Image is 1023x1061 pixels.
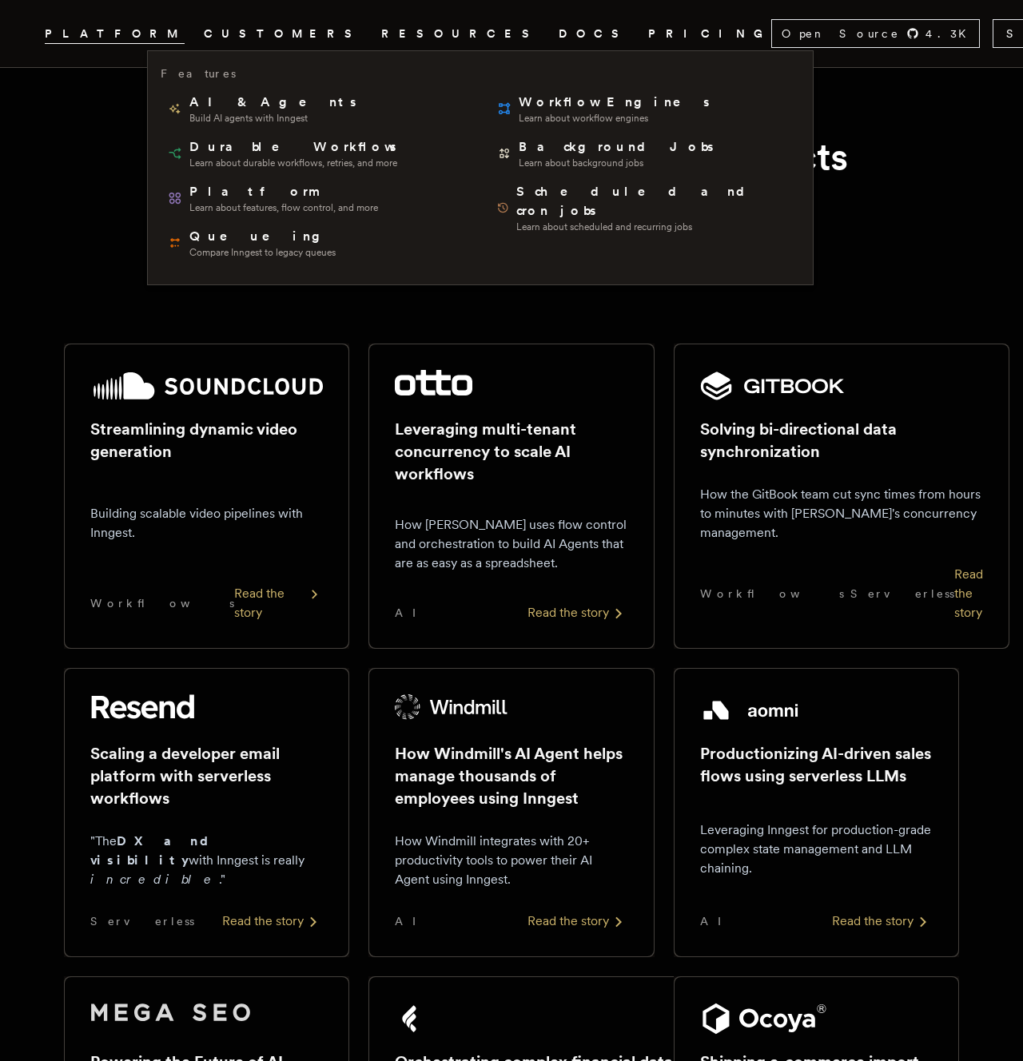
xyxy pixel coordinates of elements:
div: Read the story [527,912,628,931]
span: Serverless [90,913,194,929]
h2: Solving bi-directional data synchronization [700,418,983,463]
a: Background JobsLearn about background jobs [490,131,800,176]
a: PRICING [648,24,771,44]
img: Resend [90,694,194,720]
button: RESOURCES [381,24,539,44]
img: Otto [395,370,472,395]
h2: How Windmill's AI Agent helps manage thousands of employees using Inngest [395,742,627,809]
span: Learn about background jobs [519,157,716,169]
a: SoundCloud logoStreamlining dynamic video generationBuilding scalable video pipelines with Innges... [64,344,349,649]
p: How the GitBook team cut sync times from hours to minutes with [PERSON_NAME]'s concurrency manage... [700,485,983,542]
a: Durable WorkflowsLearn about durable workflows, retries, and more [161,131,471,176]
img: SoundCloud [90,370,323,402]
em: incredible [90,872,219,887]
p: "The with Inngest is really ." [90,832,323,889]
img: Mega SEO [90,1003,250,1022]
a: Aomni logoProductionizing AI-driven sales flows using serverless LLMsLeveraging Inngest for produ... [674,668,959,957]
span: Workflows [90,595,234,611]
div: Read the story [527,603,628,622]
a: Windmill logoHow Windmill's AI Agent helps manage thousands of employees using InngestHow Windmil... [368,668,654,957]
p: How Windmill integrates with 20+ productivity tools to power their AI Agent using Inngest. [395,832,627,889]
span: Platform [189,182,378,201]
a: GitBook logoSolving bi-directional data synchronizationHow the GitBook team cut sync times from h... [674,344,959,649]
h2: Scaling a developer email platform with serverless workflows [90,742,323,809]
a: Workflow EnginesLearn about workflow engines [490,86,800,131]
span: Learn about features, flow control, and more [189,201,378,214]
span: Learn about workflow engines [519,112,712,125]
span: AI [395,913,430,929]
h3: Features [161,64,236,83]
a: AI & AgentsBuild AI agents with Inngest [161,86,471,131]
span: Open Source [782,26,900,42]
img: GitBook [700,370,846,402]
span: Build AI agents with Inngest [189,112,359,125]
div: Read the story [832,912,933,931]
span: AI [395,605,430,621]
h2: Productionizing AI-driven sales flows using serverless LLMs [700,742,933,787]
a: Otto logoLeveraging multi-tenant concurrency to scale AI workflowsHow [PERSON_NAME] uses flow con... [368,344,654,649]
span: Learn about durable workflows, retries, and more [189,157,399,169]
a: QueueingCompare Inngest to legacy queues [161,221,471,265]
span: AI & Agents [189,93,359,112]
p: Building scalable video pipelines with Inngest. [90,504,323,542]
button: PLATFORM [45,24,185,44]
span: AI [700,913,735,929]
p: How [PERSON_NAME] uses flow control and orchestration to build AI Agents that are as easy as a sp... [395,515,627,573]
a: DOCS [559,24,629,44]
span: Background Jobs [519,137,716,157]
img: Ocoya [700,1003,827,1035]
img: Aomni [700,694,802,726]
p: Leveraging Inngest for production-grade complex state management and LLM chaining. [700,821,933,878]
span: Learn about scheduled and recurring jobs [516,221,794,233]
strong: DX and visibility [90,833,222,868]
a: Scheduled and cron jobsLearn about scheduled and recurring jobs [490,176,800,240]
img: Windmill [395,694,508,720]
span: Serverless [850,586,954,602]
a: Resend logoScaling a developer email platform with serverless workflows"TheDX and visibilitywith ... [64,668,349,957]
p: From startups to public companies, our customers chose Inngest to power their products. [64,257,959,280]
a: CUSTOMERS [204,24,362,44]
span: Scheduled and cron jobs [516,182,794,221]
span: Workflow Engines [519,93,712,112]
a: PlatformLearn about features, flow control, and more [161,176,471,221]
span: Compare Inngest to legacy queues [189,246,336,259]
span: Workflows [700,586,844,602]
div: Read the story [954,565,983,622]
span: Durable Workflows [189,137,399,157]
div: Read the story [234,584,323,622]
h2: Leveraging multi-tenant concurrency to scale AI workflows [395,418,627,485]
span: 4.3 K [925,26,976,42]
span: Queueing [189,227,336,246]
img: Fey [395,1003,427,1035]
h1: customers deliver reliable products for customers [90,132,933,232]
div: Read the story [222,912,323,931]
h2: Streamlining dynamic video generation [90,418,323,463]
